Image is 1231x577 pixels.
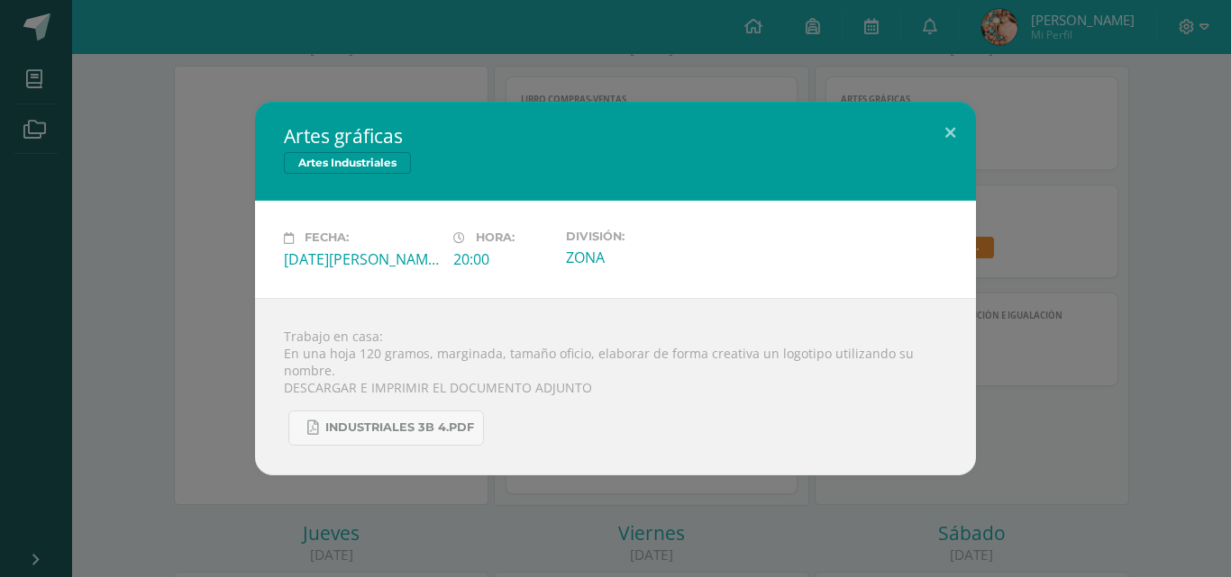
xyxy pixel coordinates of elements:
[284,123,947,149] h2: Artes gráficas
[566,230,721,243] label: División:
[925,102,976,163] button: Close (Esc)
[325,420,474,435] span: INDUSTRIALES 3B 4.pdf
[284,152,411,174] span: Artes Industriales
[305,231,349,245] span: Fecha:
[284,249,439,269] div: [DATE][PERSON_NAME]
[255,298,976,475] div: Trabajo en casa: En una hoja 120 gramos, marginada, tamaño oficio, elaborar de forma creativa un ...
[453,249,552,269] div: 20:00
[288,410,484,446] a: INDUSTRIALES 3B 4.pdf
[476,231,515,245] span: Hora:
[566,248,721,267] div: ZONA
